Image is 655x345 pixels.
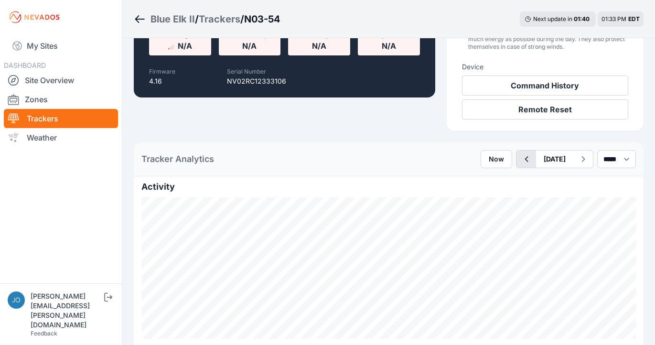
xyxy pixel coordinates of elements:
[149,76,175,86] p: 4.16
[227,68,266,75] label: Serial Number
[8,10,61,25] img: Nevados
[4,90,118,109] a: Zones
[468,28,628,51] div: Trackers will adjust their angle automatically to capture as much energy as possible during the d...
[574,15,591,23] div: 01 : 40
[4,109,118,128] a: Trackers
[4,71,118,90] a: Site Overview
[4,61,46,69] span: DASHBOARD
[382,39,396,51] span: N/A
[150,12,195,26] a: Blue Elk II
[533,15,572,22] span: Next update in
[8,291,25,309] img: joe.mikula@nevados.solar
[481,150,512,168] button: Now
[462,75,628,96] button: Command History
[536,151,573,168] button: [DATE]
[141,152,214,166] h2: Tracker Analytics
[149,68,175,75] label: Firmware
[628,15,640,22] span: EDT
[240,12,244,26] span: /
[242,39,257,51] span: N/A
[601,15,626,22] span: 01:33 PM
[141,180,636,194] h2: Activity
[4,34,118,57] a: My Sites
[134,7,280,32] nav: Breadcrumb
[244,12,280,26] h3: N03-54
[462,99,628,119] button: Remote Reset
[4,128,118,147] a: Weather
[31,291,102,330] div: [PERSON_NAME][EMAIL_ADDRESS][PERSON_NAME][DOMAIN_NAME]
[312,39,326,51] span: N/A
[227,76,286,86] p: NV02RC12333106
[199,12,240,26] a: Trackers
[178,39,192,51] span: N/A
[31,330,57,337] a: Feedback
[195,12,199,26] span: /
[462,62,628,72] h3: Device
